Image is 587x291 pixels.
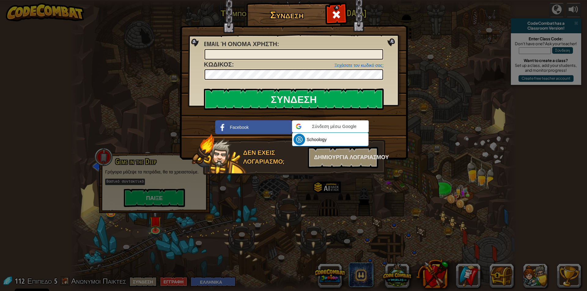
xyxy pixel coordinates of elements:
div: Δημιουργία Λογαριασμού [308,147,378,168]
label: : [204,60,234,69]
div: Δεν έχεις λογαριασμό; [243,148,304,166]
label: : [204,40,279,49]
span: Κωδικός [204,60,232,68]
a: Ξεχάσατε τον κωδικό σας; [334,63,384,68]
input: Σύνδεση [204,89,384,110]
h1: Σύνδεση [248,9,326,20]
img: schoology.png [293,134,305,145]
span: Facebook [230,124,249,130]
span: Σύνδεση μέσω Google [304,123,365,129]
span: Email ή όνομα χρήστη [204,40,277,48]
div: Σύνδεση μέσω Google [292,120,369,133]
span: Schoology [307,136,327,143]
img: facebook_small.png [217,122,228,133]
